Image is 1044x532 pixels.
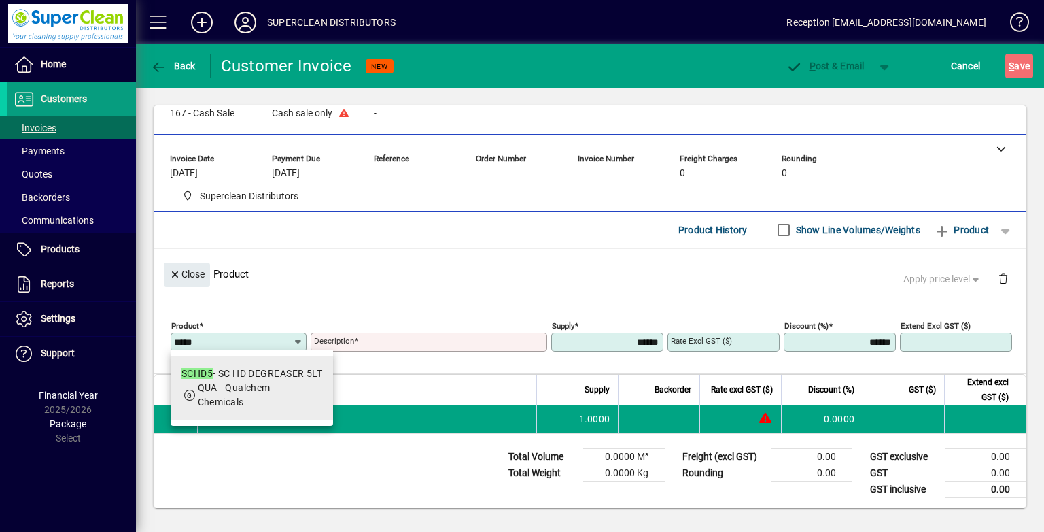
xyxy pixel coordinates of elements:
button: Add [180,10,224,35]
app-page-header-button: Back [136,54,211,78]
td: 0.0000 [781,405,863,433]
td: 0.00 [945,481,1026,498]
div: Product [154,249,1026,299]
span: Package [50,418,86,429]
span: S [1009,61,1014,71]
span: Discount (%) [808,382,854,397]
a: Quotes [7,163,136,186]
span: Rate excl GST ($) [711,382,773,397]
a: Backorders [7,186,136,209]
span: Settings [41,313,75,324]
button: Delete [987,263,1020,295]
span: Invoices [14,122,56,133]
span: Home [41,59,66,69]
td: GST inclusive [863,481,945,498]
td: Total Volume [502,448,583,465]
a: Payments [7,139,136,163]
span: Superclean Distributors [200,189,298,203]
div: Customer Invoice [221,55,352,77]
span: - [374,108,377,119]
td: Rounding [676,465,771,481]
button: Post & Email [779,54,871,78]
span: Support [41,348,75,359]
span: Close [169,263,205,286]
a: Home [7,48,136,82]
span: Reports [41,278,74,289]
a: Reports [7,267,136,301]
span: P [810,61,816,71]
span: 1.0000 [579,412,610,426]
label: Show Line Volumes/Weights [793,223,920,237]
button: Product History [673,218,753,242]
a: Settings [7,302,136,336]
span: Payments [14,146,65,156]
td: 0.00 [771,465,852,481]
em: SCHD5 [181,368,213,379]
div: - SC HD DEGREASER 5LT [181,367,322,381]
app-page-header-button: Delete [987,272,1020,284]
span: Financial Year [39,390,98,401]
a: Invoices [7,116,136,139]
td: GST exclusive [863,448,945,465]
a: Knowledge Base [1000,3,1027,47]
button: Save [1005,54,1033,78]
td: 0.00 [771,448,852,465]
span: Apply price level [903,272,982,286]
span: Products [41,244,80,254]
span: Supply [585,382,610,397]
span: Backorder [655,382,691,397]
span: Superclean Distributors [177,188,304,205]
span: Communications [14,215,94,226]
span: Customers [41,93,87,104]
td: 0.00 [945,448,1026,465]
mat-label: Discount (%) [784,320,829,330]
a: Support [7,337,136,371]
span: Product History [678,219,748,241]
span: 0 [680,168,685,179]
button: Apply price level [898,267,988,291]
mat-label: Description [314,336,354,346]
span: Quotes [14,169,52,180]
span: - [374,168,377,179]
span: Cash sale only [272,108,332,119]
button: Cancel [947,54,984,78]
span: [DATE] [272,168,300,179]
div: SUPERCLEAN DISTRIBUTORS [267,12,396,33]
app-page-header-button: Close [160,268,213,280]
td: 0.0000 Kg [583,465,665,481]
span: QUA - Qualchem - Chemicals [198,382,276,408]
button: Back [147,54,199,78]
button: Profile [224,10,267,35]
span: ost & Email [786,61,865,71]
button: Close [164,263,210,287]
span: Backorders [14,192,70,203]
td: 0.0000 M³ [583,448,665,465]
span: - [476,168,478,179]
mat-label: Supply [552,320,574,330]
td: Freight (excl GST) [676,448,771,465]
span: Cancel [951,55,981,77]
span: Back [150,61,196,71]
a: Communications [7,209,136,232]
td: Total Weight [502,465,583,481]
td: 0.00 [945,465,1026,481]
span: [DATE] [170,168,198,179]
span: - [578,168,580,179]
mat-option: SCHD5 - SC HD DEGREASER 5LT [171,356,333,420]
mat-label: Product [171,320,199,330]
span: NEW [371,62,388,71]
td: GST [863,465,945,481]
span: Extend excl GST ($) [953,375,1009,405]
mat-label: Rate excl GST ($) [671,336,732,346]
span: GST ($) [909,382,936,397]
span: ave [1009,55,1030,77]
span: 0 [782,168,787,179]
mat-label: Extend excl GST ($) [901,320,971,330]
a: Products [7,233,136,267]
div: Reception [EMAIL_ADDRESS][DOMAIN_NAME] [786,12,986,33]
span: 167 - Cash Sale [170,108,234,119]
